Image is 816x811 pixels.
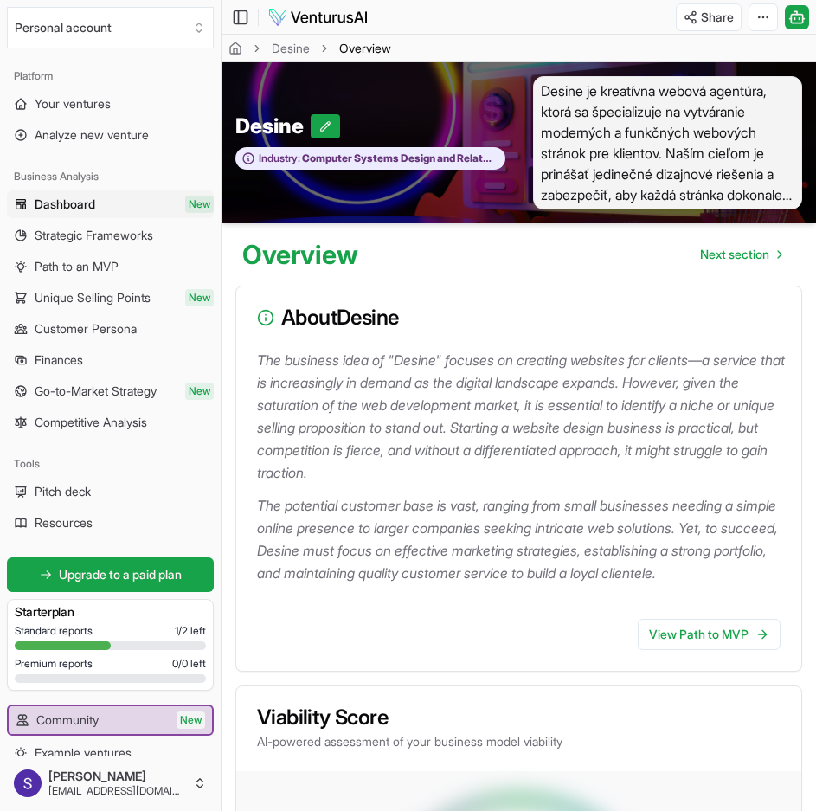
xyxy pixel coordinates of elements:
[175,624,206,638] span: 1 / 2 left
[7,509,214,537] a: Resources
[35,289,151,306] span: Unique Selling Points
[686,237,795,272] nav: pagination
[272,40,310,57] a: Desine
[35,414,147,431] span: Competitive Analysis
[7,315,214,343] a: Customer Persona
[267,7,369,28] img: logo
[701,9,734,26] span: Share
[257,733,781,750] p: AI-powered assessment of your business model viability
[339,40,391,57] span: Overview
[686,237,795,272] a: Go to next page
[235,147,505,171] button: Industry:Computer Systems Design and Related Services
[7,739,214,767] a: Example ventures
[7,163,214,190] div: Business Analysis
[300,151,496,165] span: Computer Systems Design and Related Services
[257,349,787,484] p: The business idea of "Desine" focuses on creating websites for clients—a service that is increasi...
[257,494,787,584] p: The potential customer base is vast, ranging from small businesses needing a simple online presen...
[7,222,214,249] a: Strategic Frameworks
[172,657,206,671] span: 0 / 0 left
[35,258,119,275] span: Path to an MVP
[35,227,153,244] span: Strategic Frameworks
[7,557,214,592] a: Upgrade to a paid plan
[7,409,214,436] a: Competitive Analysis
[533,76,803,209] span: Desine je kreatívna webová agentúra, ktorá sa špecializuje na vytváranie moderných a funkčných we...
[15,603,206,621] h3: Starter plan
[35,351,83,369] span: Finances
[35,126,149,144] span: Analyze new venture
[185,289,214,306] span: New
[7,763,214,804] button: [PERSON_NAME][EMAIL_ADDRESS][DOMAIN_NAME]
[242,239,358,270] h1: Overview
[15,624,93,638] span: Standard reports
[35,95,111,113] span: Your ventures
[638,619,781,650] a: View Path to MVP
[35,744,132,762] span: Example ventures
[7,346,214,374] a: Finances
[35,320,137,338] span: Customer Persona
[7,377,214,405] a: Go-to-Market StrategyNew
[7,7,214,48] button: Select an organization
[35,383,157,400] span: Go-to-Market Strategy
[257,707,781,728] h3: Viability Score
[185,196,214,213] span: New
[35,196,95,213] span: Dashboard
[7,284,214,312] a: Unique Selling PointsNew
[676,3,742,31] button: Share
[15,657,93,671] span: Premium reports
[48,769,186,784] span: [PERSON_NAME]
[257,307,781,328] h3: About Desine
[177,711,205,729] span: New
[48,784,186,798] span: [EMAIL_ADDRESS][DOMAIN_NAME]
[235,113,311,140] span: Desine
[7,253,214,280] a: Path to an MVP
[14,769,42,797] img: ACg8ocLv7BnCRzusLNd-RK0GOQxAmJZ4xYHTAKsrVGZUt6Hp7Kn0MA=s96-c
[7,62,214,90] div: Platform
[700,246,769,263] span: Next section
[35,483,91,500] span: Pitch deck
[7,450,214,478] div: Tools
[7,90,214,118] a: Your ventures
[228,40,391,57] nav: breadcrumb
[9,706,212,734] a: CommunityNew
[36,711,99,729] span: Community
[59,566,182,583] span: Upgrade to a paid plan
[185,383,214,400] span: New
[7,478,214,505] a: Pitch deck
[259,151,300,165] span: Industry:
[7,121,214,149] a: Analyze new venture
[35,514,93,531] span: Resources
[7,190,214,218] a: DashboardNew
